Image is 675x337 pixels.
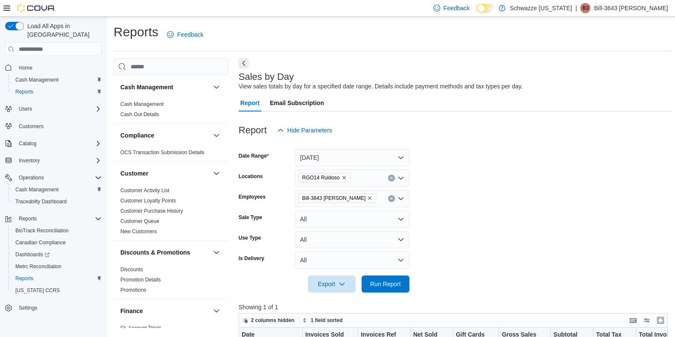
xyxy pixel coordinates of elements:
[295,211,409,228] button: All
[15,239,66,246] span: Canadian Compliance
[9,74,105,86] button: Cash Management
[239,152,269,159] label: Date Range
[120,218,159,224] a: Customer Queue
[211,168,222,179] button: Customer
[120,149,205,155] a: OCS Transaction Submission Details
[15,263,61,270] span: Metrc Reconciliation
[120,149,205,156] span: OCS Transaction Submission Details
[302,173,340,182] span: RGO14 Ruidoso
[12,226,102,236] span: BioTrack Reconciliation
[120,229,157,234] a: New Customers
[9,196,105,208] button: Traceabilty Dashboard
[120,83,173,91] h3: Cash Management
[251,317,295,324] span: 2 columns hidden
[12,237,102,248] span: Canadian Compliance
[120,277,161,283] a: Promotion Details
[594,3,668,13] p: Bill-3843 [PERSON_NAME]
[362,275,409,293] button: Run Report
[19,140,36,147] span: Catalog
[15,62,102,73] span: Home
[12,226,72,236] a: BioTrack Reconciliation
[120,131,154,140] h3: Compliance
[239,82,523,91] div: View sales totals by day for a specified date range. Details include payment methods and tax type...
[15,121,102,132] span: Customers
[19,215,37,222] span: Reports
[12,273,37,284] a: Reports
[308,275,356,293] button: Export
[12,273,102,284] span: Reports
[15,287,60,294] span: [US_STATE] CCRS
[2,61,105,73] button: Home
[120,169,210,178] button: Customer
[211,82,222,92] button: Cash Management
[2,302,105,314] button: Settings
[120,248,210,257] button: Discounts & Promotions
[12,261,65,272] a: Metrc Reconciliation
[19,174,44,181] span: Operations
[19,157,40,164] span: Inventory
[476,4,494,13] input: Dark Mode
[211,306,222,316] button: Finance
[120,197,176,204] span: Customer Loyalty Points
[9,261,105,273] button: Metrc Reconciliation
[15,138,102,149] span: Catalog
[367,196,372,201] button: Remove Bill-3843 Thompson from selection in this group
[239,315,298,325] button: 2 columns hidden
[12,285,63,296] a: [US_STATE] CCRS
[9,284,105,296] button: [US_STATE] CCRS
[114,99,228,123] div: Cash Management
[120,131,210,140] button: Compliance
[177,30,203,39] span: Feedback
[114,185,228,240] div: Customer
[120,218,159,225] span: Customer Queue
[15,302,102,313] span: Settings
[2,120,105,132] button: Customers
[120,208,183,214] a: Customer Purchase History
[388,195,395,202] button: Clear input
[295,231,409,248] button: All
[2,213,105,225] button: Reports
[2,103,105,115] button: Users
[342,175,347,180] button: Remove RGO14 Ruidoso from selection in this group
[15,104,102,114] span: Users
[240,94,260,111] span: Report
[15,303,41,313] a: Settings
[15,251,50,258] span: Dashboards
[9,273,105,284] button: Reports
[120,188,169,193] a: Customer Activity List
[120,325,161,331] a: GL Account Totals
[397,175,404,182] button: Open list of options
[24,22,102,39] span: Load All Apps in [GEOGRAPHIC_DATA]
[120,208,183,214] span: Customer Purchase History
[15,275,33,282] span: Reports
[19,123,44,130] span: Customers
[370,280,401,288] span: Run Report
[120,111,159,118] span: Cash Out Details
[120,187,169,194] span: Customer Activity List
[120,307,210,315] button: Finance
[12,87,102,97] span: Reports
[582,3,589,13] span: B3
[120,169,148,178] h3: Customer
[15,155,102,166] span: Inventory
[114,264,228,299] div: Discounts & Promotions
[15,214,102,224] span: Reports
[295,252,409,269] button: All
[12,285,102,296] span: Washington CCRS
[120,267,143,273] a: Discounts
[576,3,577,13] p: |
[270,94,324,111] span: Email Subscription
[120,287,146,293] span: Promotions
[642,315,652,325] button: Display options
[120,307,143,315] h3: Finance
[239,58,249,68] button: Next
[120,198,176,204] a: Customer Loyalty Points
[9,225,105,237] button: BioTrack Reconciliation
[15,227,69,234] span: BioTrack Reconciliation
[397,195,404,202] button: Open list of options
[239,255,264,262] label: Is Delivery
[15,63,36,73] a: Home
[15,214,40,224] button: Reports
[15,76,58,83] span: Cash Management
